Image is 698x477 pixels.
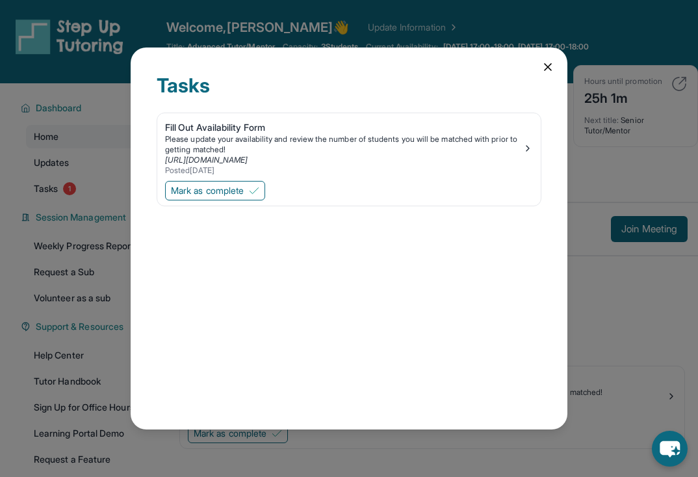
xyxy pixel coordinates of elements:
div: Tasks [157,74,541,113]
img: Mark as complete [249,185,259,196]
div: Fill Out Availability Form [165,121,523,134]
a: [URL][DOMAIN_NAME] [165,155,248,165]
button: chat-button [652,431,688,467]
a: Fill Out Availability FormPlease update your availability and review the number of students you w... [157,113,541,178]
div: Please update your availability and review the number of students you will be matched with prior ... [165,134,523,155]
span: Mark as complete [171,184,244,197]
button: Mark as complete [165,181,265,200]
div: Posted [DATE] [165,165,523,176]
